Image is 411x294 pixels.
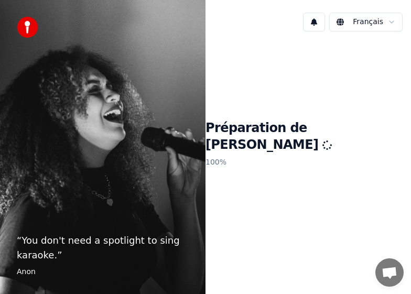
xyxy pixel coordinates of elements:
[17,267,189,277] footer: Anon
[375,258,404,287] a: Ouvrir le chat
[206,120,411,154] h1: Préparation de [PERSON_NAME]
[206,153,411,172] p: 100 %
[17,233,189,263] p: “ You don't need a spotlight to sing karaoke. ”
[17,17,38,38] img: youka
